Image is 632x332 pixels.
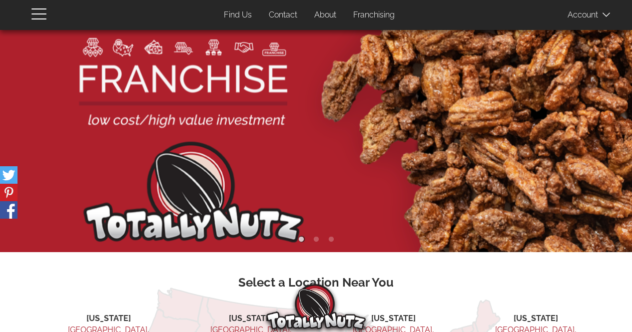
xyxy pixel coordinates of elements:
a: Contact [261,5,305,25]
li: [US_STATE] [478,313,594,325]
a: Find Us [216,5,259,25]
button: 2 of 3 [311,235,321,245]
li: [US_STATE] [336,313,451,325]
li: [US_STATE] [51,313,166,325]
li: [US_STATE] [193,313,309,325]
a: Franchising [346,5,402,25]
a: About [307,5,344,25]
h3: Select a Location Near You [39,276,594,289]
button: 1 of 3 [296,235,306,245]
img: Totally Nutz Logo [266,284,366,330]
button: 3 of 3 [326,235,336,245]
